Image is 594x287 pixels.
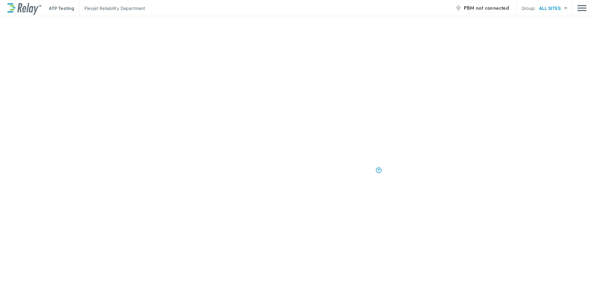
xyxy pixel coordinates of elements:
[49,5,74,11] p: ATP Testing
[577,2,587,14] img: Drawer Icon
[476,4,509,11] span: not connected
[85,5,145,11] p: Flexjet Reliability Department
[476,268,588,282] iframe: Resource center
[7,2,41,15] img: LuminUltra Relay
[455,5,461,11] img: Offline Icon
[577,2,587,14] button: Main menu
[522,5,536,11] p: Group:
[453,2,511,14] button: PBM not connected
[464,4,509,12] span: PBM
